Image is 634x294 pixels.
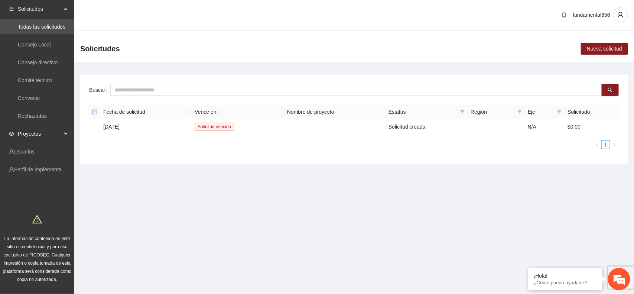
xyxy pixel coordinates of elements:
li: 1 [601,140,610,149]
span: Estatus [388,108,457,116]
span: Proyectos [18,126,62,141]
button: Nueva solicitud [581,43,628,55]
li: Previous Page [592,140,601,149]
span: search [608,87,613,93]
span: fundamental656 [573,12,610,18]
span: La información contenida en este sitio es confidencial y para uso exclusivo de FICOSEC. Cualquier... [3,236,72,282]
a: Usuarios [14,149,35,155]
span: Nueva solicitud [587,45,622,53]
div: ¡Hola! [534,273,597,279]
button: bell [558,9,570,21]
span: filter [460,110,465,114]
th: Vence en: [192,105,284,119]
span: filter [516,106,523,117]
span: filter [556,106,563,117]
th: Solicitado [565,105,619,119]
span: warning [32,214,42,224]
a: Consejo Local [18,42,51,48]
span: Solicitud vencida [195,123,234,131]
td: [DATE] [100,119,192,134]
a: 1 [602,140,610,149]
span: filter [557,110,562,114]
span: Solicitudes [80,43,120,55]
span: left [595,143,599,147]
li: Next Page [610,140,619,149]
span: right [612,143,617,147]
span: inbox [9,6,14,12]
p: ¿Cómo puedo ayudarte? [534,280,597,285]
a: Comité técnico [18,77,52,83]
span: user [614,12,628,18]
th: Fecha de solicitud [100,105,192,119]
span: filter [517,110,522,114]
button: right [610,140,619,149]
a: Todas las solicitudes [18,24,65,30]
td: $0.00 [565,119,619,134]
span: Región [471,108,514,116]
a: Rechazadas [18,113,47,119]
a: Perfil de implementadora [14,167,72,172]
span: filter [459,106,466,117]
a: Consejo directivo [18,59,58,65]
button: user [613,7,628,22]
label: Buscar [89,84,110,96]
span: minus-square [92,109,97,114]
button: left [592,140,601,149]
th: Nombre de proyecto [284,105,386,119]
td: Solicitud creada [386,119,468,134]
span: Solicitudes [18,1,62,16]
button: search [602,84,619,96]
span: bell [559,12,570,18]
td: N/A [525,119,565,134]
span: eye [9,131,14,136]
span: Eje [528,108,555,116]
a: Convenio [18,95,40,101]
